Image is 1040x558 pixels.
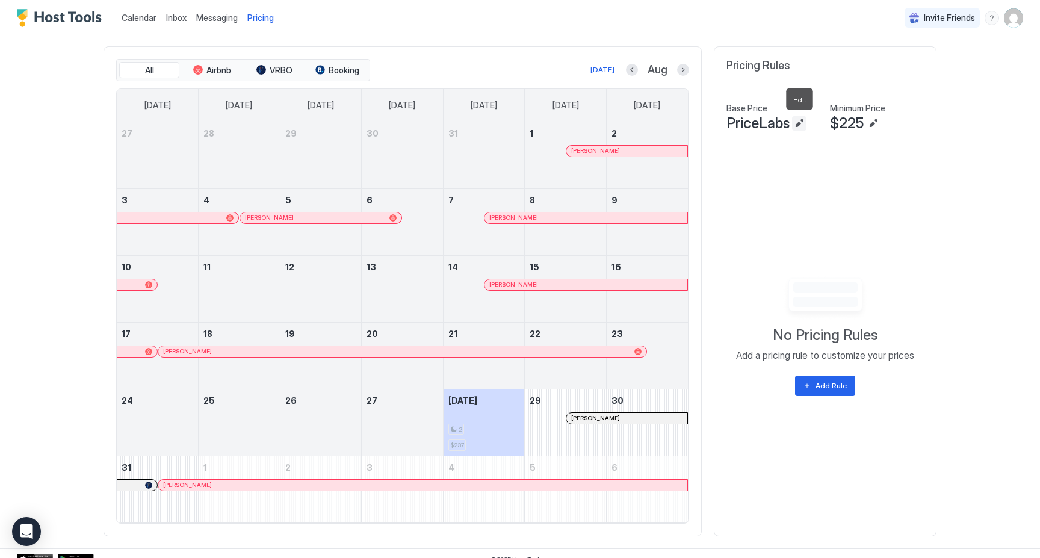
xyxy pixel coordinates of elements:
[530,262,539,272] span: 15
[606,122,688,189] td: August 2, 2025
[448,329,457,339] span: 21
[280,189,362,211] a: August 5, 2025
[285,128,297,138] span: 29
[611,195,617,205] span: 9
[525,256,606,278] a: August 15, 2025
[199,389,280,456] td: August 25, 2025
[525,122,607,189] td: August 1, 2025
[444,122,525,144] a: July 31, 2025
[367,128,379,138] span: 30
[280,122,362,189] td: July 29, 2025
[736,349,914,361] span: Add a pricing rule to customize your prices
[540,89,591,122] a: Friday
[244,62,305,79] button: VRBO
[611,262,621,272] span: 16
[552,100,579,111] span: [DATE]
[589,63,616,77] button: [DATE]
[280,122,362,144] a: July 29, 2025
[122,195,128,205] span: 3
[280,188,362,255] td: August 5, 2025
[773,274,877,321] div: Empty image
[611,128,617,138] span: 2
[362,122,443,144] a: July 30, 2025
[296,89,346,122] a: Tuesday
[206,65,231,76] span: Airbnb
[611,462,617,473] span: 6
[606,188,688,255] td: August 9, 2025
[530,329,540,339] span: 22
[924,13,975,23] span: Invite Friends
[571,414,682,422] div: [PERSON_NAME]
[606,322,688,389] td: August 23, 2025
[117,189,198,211] a: August 3, 2025
[648,63,667,77] span: Aug
[590,64,614,75] div: [DATE]
[459,426,462,433] span: 2
[443,456,525,522] td: September 4, 2025
[117,456,199,522] td: August 31, 2025
[122,329,131,339] span: 17
[203,462,207,473] span: 1
[226,100,252,111] span: [DATE]
[525,456,606,479] a: September 5, 2025
[816,380,847,391] div: Add Rule
[117,323,198,345] a: August 17, 2025
[444,189,525,211] a: August 7, 2025
[166,13,187,23] span: Inbox
[132,89,183,122] a: Sunday
[122,262,131,272] span: 10
[830,103,885,114] span: Minimum Price
[444,389,525,412] a: August 28, 2025
[117,255,199,322] td: August 10, 2025
[450,441,464,449] span: $237
[280,322,362,389] td: August 19, 2025
[611,329,623,339] span: 23
[367,195,373,205] span: 6
[214,89,264,122] a: Monday
[280,389,362,456] td: August 26, 2025
[444,456,525,479] a: September 4, 2025
[329,65,359,76] span: Booking
[199,389,280,412] a: August 25, 2025
[166,11,187,24] a: Inbox
[117,122,198,144] a: July 27, 2025
[444,323,525,345] a: August 21, 2025
[203,329,212,339] span: 18
[448,128,458,138] span: 31
[530,195,535,205] span: 8
[119,62,179,79] button: All
[122,11,156,24] a: Calendar
[444,256,525,278] a: August 14, 2025
[443,322,525,389] td: August 21, 2025
[362,189,443,211] a: August 6, 2025
[182,62,242,79] button: Airbnb
[362,389,443,412] a: August 27, 2025
[285,329,295,339] span: 19
[117,389,199,456] td: August 24, 2025
[203,262,211,272] span: 11
[525,122,606,144] a: August 1, 2025
[280,256,362,278] a: August 12, 2025
[199,256,280,278] a: August 11, 2025
[571,147,620,155] span: [PERSON_NAME]
[530,462,536,473] span: 5
[308,100,334,111] span: [DATE]
[448,262,458,272] span: 14
[726,114,790,132] span: PriceLabs
[199,456,280,479] a: September 1, 2025
[606,456,688,522] td: September 6, 2025
[443,389,525,456] td: August 28, 2025
[571,147,682,155] div: [PERSON_NAME]
[443,122,525,189] td: July 31, 2025
[245,214,294,222] span: [PERSON_NAME]
[571,414,620,422] span: [PERSON_NAME]
[122,395,133,406] span: 24
[270,65,292,76] span: VRBO
[525,389,606,412] a: August 29, 2025
[199,456,280,522] td: September 1, 2025
[525,456,607,522] td: September 5, 2025
[607,122,688,144] a: August 2, 2025
[362,122,444,189] td: July 30, 2025
[525,389,607,456] td: August 29, 2025
[196,11,238,24] a: Messaging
